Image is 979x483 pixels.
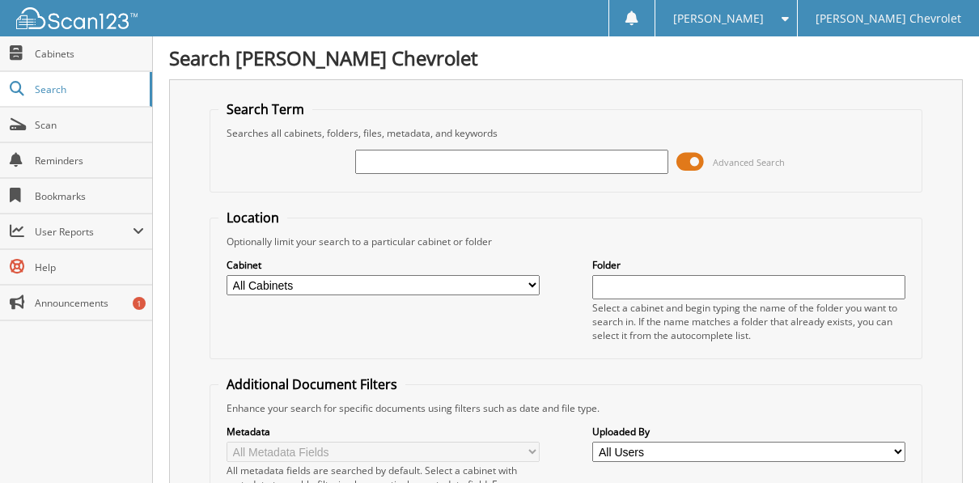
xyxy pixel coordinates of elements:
span: Help [35,261,144,274]
span: Bookmarks [35,189,144,203]
span: Advanced Search [713,156,785,168]
span: Search [35,83,142,96]
label: Uploaded By [592,425,905,439]
label: Metadata [227,425,540,439]
img: scan123-logo-white.svg [16,7,138,29]
span: Scan [35,118,144,132]
h1: Search [PERSON_NAME] Chevrolet [169,44,963,71]
legend: Location [218,209,287,227]
div: 1 [133,297,146,310]
label: Folder [592,258,905,272]
div: Select a cabinet and begin typing the name of the folder you want to search in. If the name match... [592,301,905,342]
label: Cabinet [227,258,540,272]
legend: Additional Document Filters [218,375,405,393]
span: Reminders [35,154,144,167]
span: Announcements [35,296,144,310]
span: User Reports [35,225,133,239]
div: Enhance your search for specific documents using filters such as date and file type. [218,401,913,415]
span: Cabinets [35,47,144,61]
div: Searches all cabinets, folders, files, metadata, and keywords [218,126,913,140]
legend: Search Term [218,100,312,118]
span: [PERSON_NAME] [673,14,764,23]
span: [PERSON_NAME] Chevrolet [816,14,961,23]
div: Optionally limit your search to a particular cabinet or folder [218,235,913,248]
